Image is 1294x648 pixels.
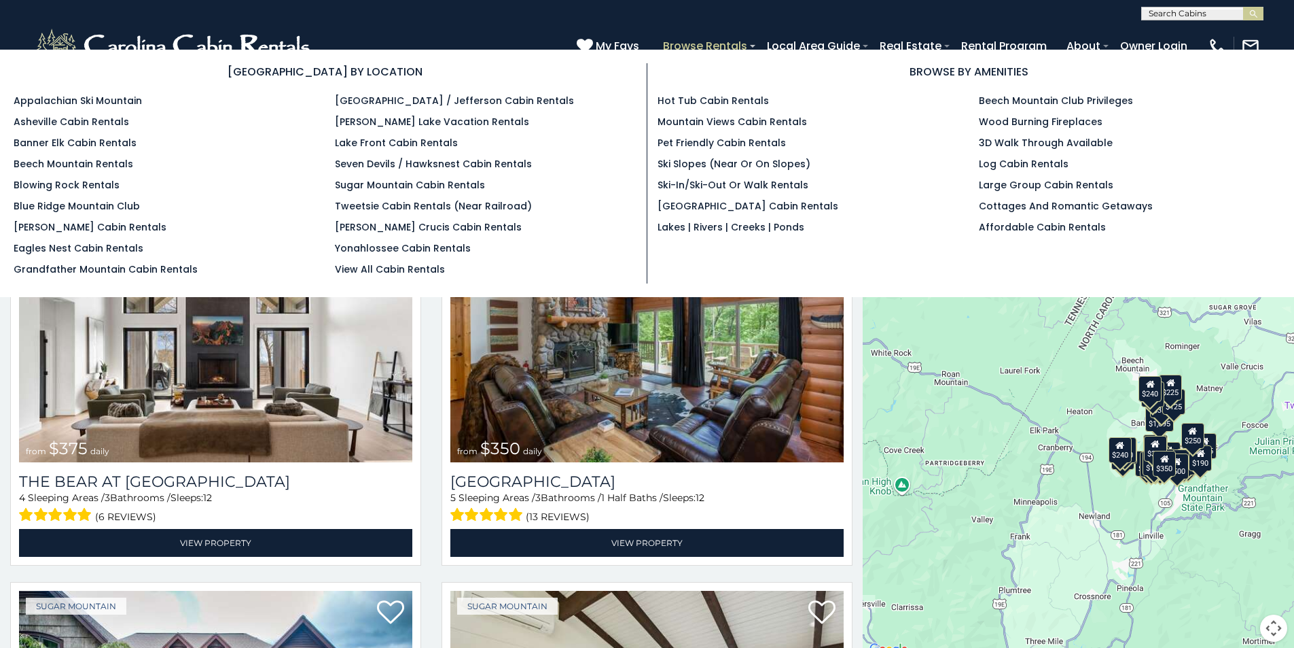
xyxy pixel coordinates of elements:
a: Seven Devils / Hawksnest Cabin Rentals [335,157,532,171]
div: $1,095 [1145,406,1174,432]
span: 4 [19,492,25,504]
a: Lakes | Rivers | Creeks | Ponds [658,220,804,234]
span: (13 reviews) [526,508,590,526]
span: (6 reviews) [95,508,156,526]
a: Rental Program [954,34,1054,58]
div: Sleeping Areas / Bathrooms / Sleeps: [450,491,844,526]
a: Sugar Mountain [457,598,558,615]
span: from [26,446,46,456]
a: Sugar Mountain Cabin Rentals [335,178,485,192]
a: [GEOGRAPHIC_DATA] Cabin Rentals [658,199,838,213]
a: Sugar Mountain [26,598,126,615]
div: $190 [1143,434,1166,460]
a: View Property [450,529,844,557]
h3: Grouse Moor Lodge [450,473,844,491]
a: Large Group Cabin Rentals [979,178,1113,192]
a: Real Estate [873,34,948,58]
span: $350 [480,439,520,458]
a: About [1060,34,1107,58]
div: $155 [1140,451,1164,477]
a: View Property [19,529,412,557]
div: $500 [1166,454,1189,479]
a: Tweetsie Cabin Rentals (Near Railroad) [335,199,532,213]
a: Ski Slopes (Near or On Slopes) [658,157,810,171]
a: The Bear At [GEOGRAPHIC_DATA] [19,473,412,491]
h3: [GEOGRAPHIC_DATA] BY LOCATION [14,63,636,80]
div: $240 [1139,376,1162,402]
a: Eagles Nest Cabin Rentals [14,241,143,255]
a: Blowing Rock Rentals [14,178,120,192]
a: My Favs [577,37,643,55]
span: 12 [203,492,212,504]
a: Ski-in/Ski-Out or Walk Rentals [658,178,808,192]
a: Yonahlossee Cabin Rentals [335,241,471,255]
a: Beech Mountain Club Privileges [979,94,1133,107]
span: daily [523,446,542,456]
a: [GEOGRAPHIC_DATA] / Jefferson Cabin Rentals [335,94,574,107]
a: Owner Login [1113,34,1194,58]
a: Add to favorites [808,599,835,628]
span: 12 [696,492,704,504]
a: [PERSON_NAME] Cabin Rentals [14,220,166,234]
span: 1 Half Baths / [601,492,663,504]
div: $300 [1144,436,1167,462]
span: $375 [49,439,88,458]
a: [GEOGRAPHIC_DATA] [450,473,844,491]
div: $125 [1162,389,1185,415]
div: $190 [1189,445,1212,471]
img: Grouse Moor Lodge [450,199,844,462]
a: Local Area Guide [760,34,867,58]
img: phone-regular-white.png [1208,37,1227,56]
a: Grandfather Mountain Cabin Rentals [14,262,198,276]
span: 5 [450,492,456,504]
div: Sleeping Areas / Bathrooms / Sleeps: [19,491,412,526]
span: My Favs [596,37,639,54]
div: $240 [1109,437,1132,463]
div: $195 [1172,449,1196,475]
a: Asheville Cabin Rentals [14,115,129,129]
div: $175 [1143,450,1166,476]
a: Mountain Views Cabin Rentals [658,115,807,129]
span: from [457,446,478,456]
a: [PERSON_NAME] Lake Vacation Rentals [335,115,529,129]
a: Banner Elk Cabin Rentals [14,136,137,150]
a: Hot Tub Cabin Rentals [658,94,769,107]
a: Affordable Cabin Rentals [979,220,1106,234]
a: Add to favorites [377,599,404,628]
a: Blue Ridge Mountain Club [14,199,140,213]
span: daily [90,446,109,456]
img: mail-regular-white.png [1241,37,1260,56]
span: 3 [105,492,110,504]
a: Log Cabin Rentals [979,157,1068,171]
div: $155 [1193,433,1217,459]
img: The Bear At Sugar Mountain [19,199,412,462]
h3: The Bear At Sugar Mountain [19,473,412,491]
a: Browse Rentals [656,34,754,58]
a: The Bear At Sugar Mountain from $375 daily [19,199,412,462]
a: Appalachian Ski Mountain [14,94,142,107]
button: Map camera controls [1260,615,1287,642]
img: White-1-2.png [34,26,316,67]
a: Pet Friendly Cabin Rentals [658,136,786,150]
div: $200 [1157,442,1181,468]
div: $250 [1181,423,1204,449]
a: Beech Mountain Rentals [14,157,133,171]
h3: BROWSE BY AMENITIES [658,63,1281,80]
a: Cottages and Romantic Getaways [979,199,1153,213]
a: Wood Burning Fireplaces [979,115,1102,129]
a: [PERSON_NAME] Crucis Cabin Rentals [335,220,522,234]
a: Lake Front Cabin Rentals [335,136,458,150]
div: $225 [1160,375,1183,400]
div: $350 [1153,451,1176,477]
span: 3 [535,492,541,504]
a: View All Cabin Rentals [335,262,445,276]
a: Grouse Moor Lodge from $350 daily [450,199,844,462]
a: 3D Walk Through Available [979,136,1113,150]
